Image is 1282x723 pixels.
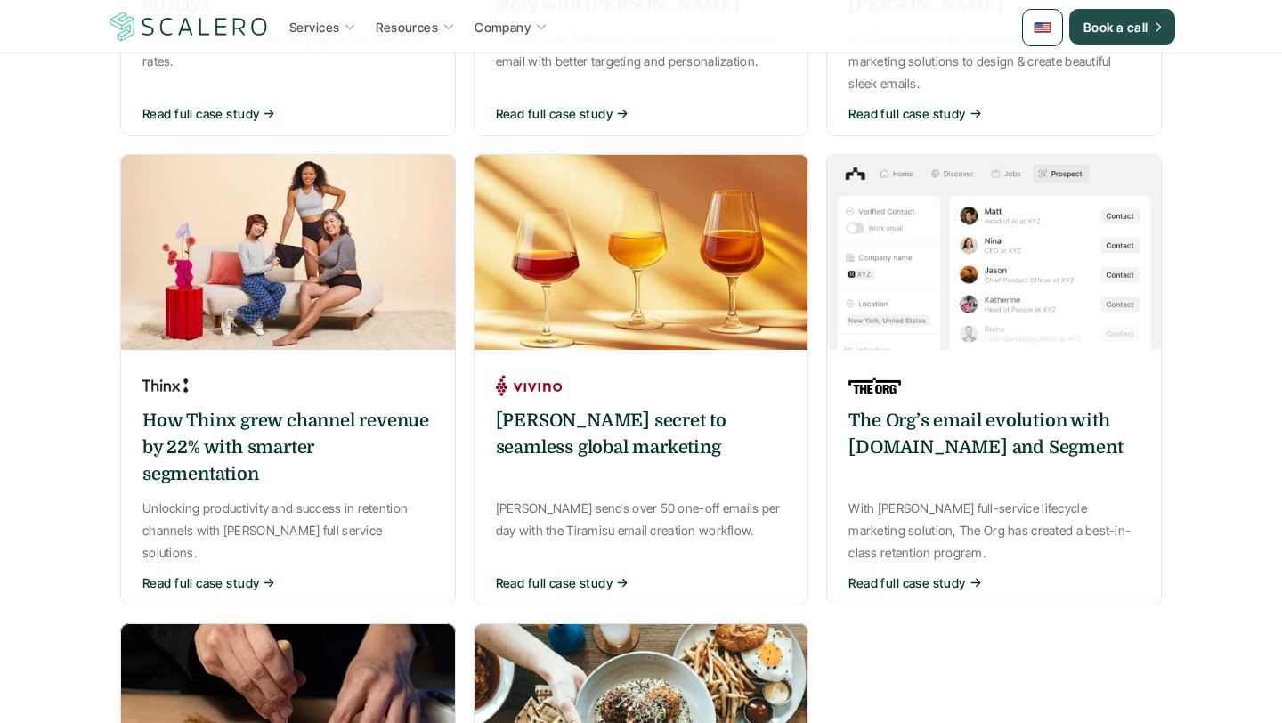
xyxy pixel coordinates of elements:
[142,497,434,565] p: Unlocking productivity and success in retention channels with [PERSON_NAME] full service solutions.
[496,573,613,592] p: Read full case study
[142,104,259,123] p: Read full case study
[848,497,1140,565] p: With [PERSON_NAME] full-service lifecycle marketing solution, The Org has created a best-in-class...
[1069,9,1175,45] a: Book a call
[474,154,809,605] a: A glass of wine along a hand holding a cellphone[PERSON_NAME] secret to seamless global marketing...
[474,154,809,350] img: A glass of wine along a hand holding a cellphone
[826,154,1162,605] a: A grid of different pictures of people working togetherThe Org’s email evolution with [DOMAIN_NAM...
[848,28,1140,95] p: MyTrees uses [PERSON_NAME] full-service lifecycle marketing solutions to design & create beautifu...
[848,104,1140,123] button: Read full case study
[496,408,787,461] h6: [PERSON_NAME] secret to seamless global marketing
[142,573,259,592] p: Read full case study
[289,18,339,37] p: Services
[142,408,434,488] h6: How Thinx grew channel revenue by 22% with smarter segmentation
[848,408,1140,461] h6: The Org’s email evolution with [DOMAIN_NAME] and Segment
[376,18,438,37] p: Resources
[107,10,271,44] img: Scalero company logotype
[496,573,787,592] button: Read full case study
[496,497,787,541] p: [PERSON_NAME] sends over 50 one-off emails per day with the Tiramisu email creation workflow.
[142,573,434,592] button: Read full case study
[848,573,965,592] p: Read full case study
[475,18,531,37] p: Company
[142,104,434,123] button: Read full case study
[120,154,456,605] a: 3 persons in underwear, one holding a dog an another one a bagHow Thinx grew channel revenue by 2...
[848,104,965,123] p: Read full case study
[1034,19,1051,37] img: 🇺🇸
[1083,18,1148,37] p: Book a call
[496,104,787,123] button: Read full case study
[496,104,613,123] p: Read full case study
[848,573,1140,592] button: Read full case study
[120,154,456,350] img: 3 persons in underwear, one holding a dog an another one a bag
[826,154,1162,350] img: A grid of different pictures of people working together
[107,11,271,43] a: Scalero company logotype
